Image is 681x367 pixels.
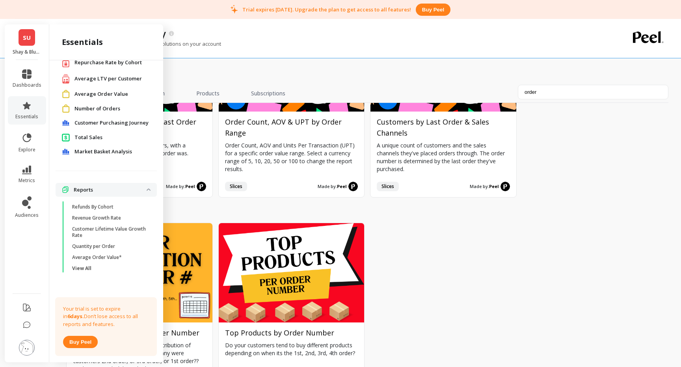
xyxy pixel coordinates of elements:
[63,336,98,348] button: Buy peel
[62,74,70,84] img: navigation item icon
[72,243,115,250] p: Quantity per Order
[63,305,149,328] p: Your trial is set to expire in Don’t lose access to all reports and features.
[62,37,103,48] h2: essentials
[72,226,147,238] p: Customer Lifetime Value Growth Rate
[23,33,31,42] span: SU
[74,75,142,83] span: Average LTV per Customer
[13,82,41,88] span: dashboards
[13,49,41,55] p: Shay & Blue UK
[62,133,70,142] img: navigation item icon
[72,204,113,210] p: Refunds By Cohort
[518,85,668,99] input: Search for templates
[66,85,295,103] nav: Tabs
[74,134,151,142] a: Total Sales
[74,59,142,67] span: Repurchase Rate by Cohort
[62,120,70,126] img: navigation item icon
[74,75,151,83] a: Average LTV per Customer
[74,105,151,113] a: Number of Orders
[15,114,38,120] span: essentials
[74,186,147,194] p: Reports
[15,212,39,218] span: audiences
[242,6,411,13] p: Trial expires [DATE]. Upgrade the plan to get access to all features!
[19,147,35,153] span: explore
[62,186,69,193] img: navigation item icon
[62,149,70,155] img: navigation item icon
[416,4,450,16] button: Buy peel
[74,90,128,98] span: Average Order Value
[19,340,35,356] img: profile picture
[19,177,35,184] span: metrics
[62,104,70,113] img: navigation item icon
[66,205,668,216] h2: products
[72,254,122,261] p: Average Order Value*
[187,85,229,103] a: Products
[147,188,151,191] img: down caret icon
[242,85,295,103] a: Subscriptions
[72,215,121,221] p: Revenue Growth Rate
[74,90,151,98] a: Average Order Value
[74,134,102,142] span: Total Sales
[74,105,120,113] span: Number of Orders
[67,313,84,320] strong: 6 days.
[74,59,151,67] a: Repurchase Rate by Cohort
[62,90,70,98] img: navigation item icon
[62,58,70,67] img: navigation item icon
[74,119,151,127] a: Customer Purchasing Journey
[74,119,149,127] span: Customer Purchasing Journey
[72,265,91,272] p: View All
[74,148,132,156] span: Market Basket Analysis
